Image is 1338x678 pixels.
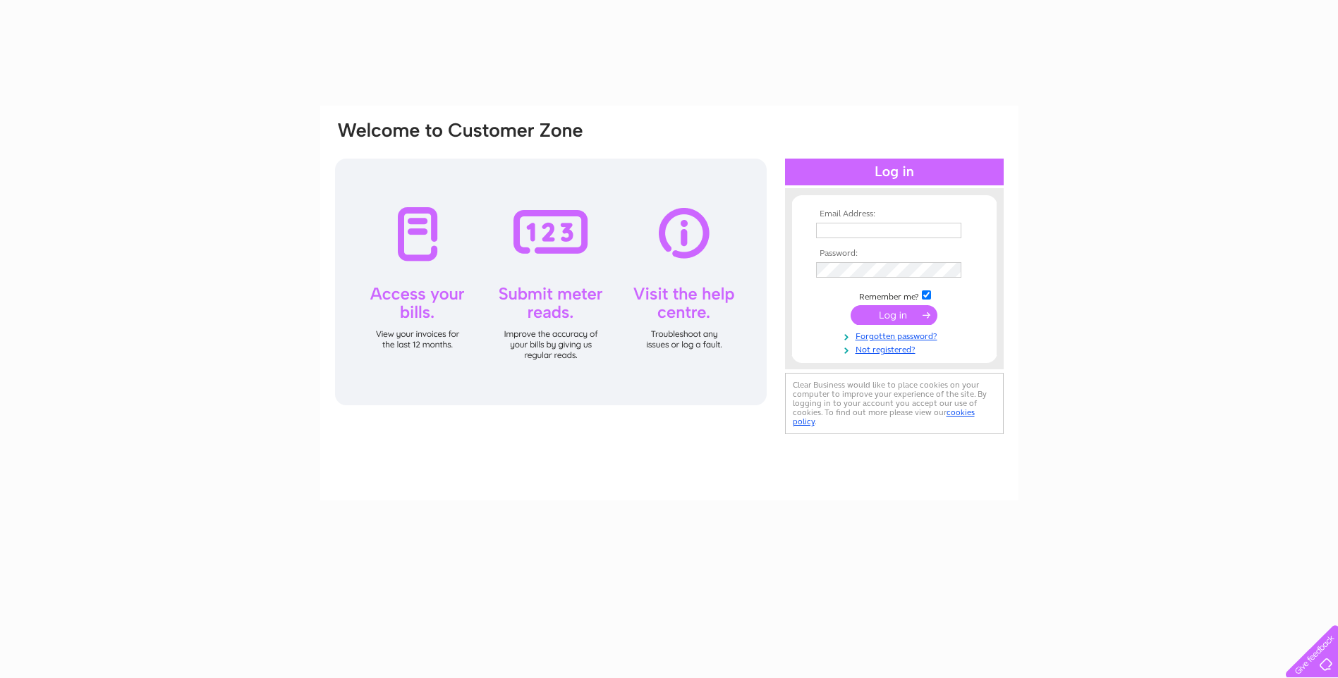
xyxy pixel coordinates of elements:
[785,373,1004,434] div: Clear Business would like to place cookies on your computer to improve your experience of the sit...
[816,328,976,342] a: Forgotten password?
[793,407,975,426] a: cookies policy
[813,288,976,302] td: Remember me?
[813,249,976,259] th: Password:
[813,209,976,219] th: Email Address:
[816,342,976,355] a: Not registered?
[851,305,937,325] input: Submit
